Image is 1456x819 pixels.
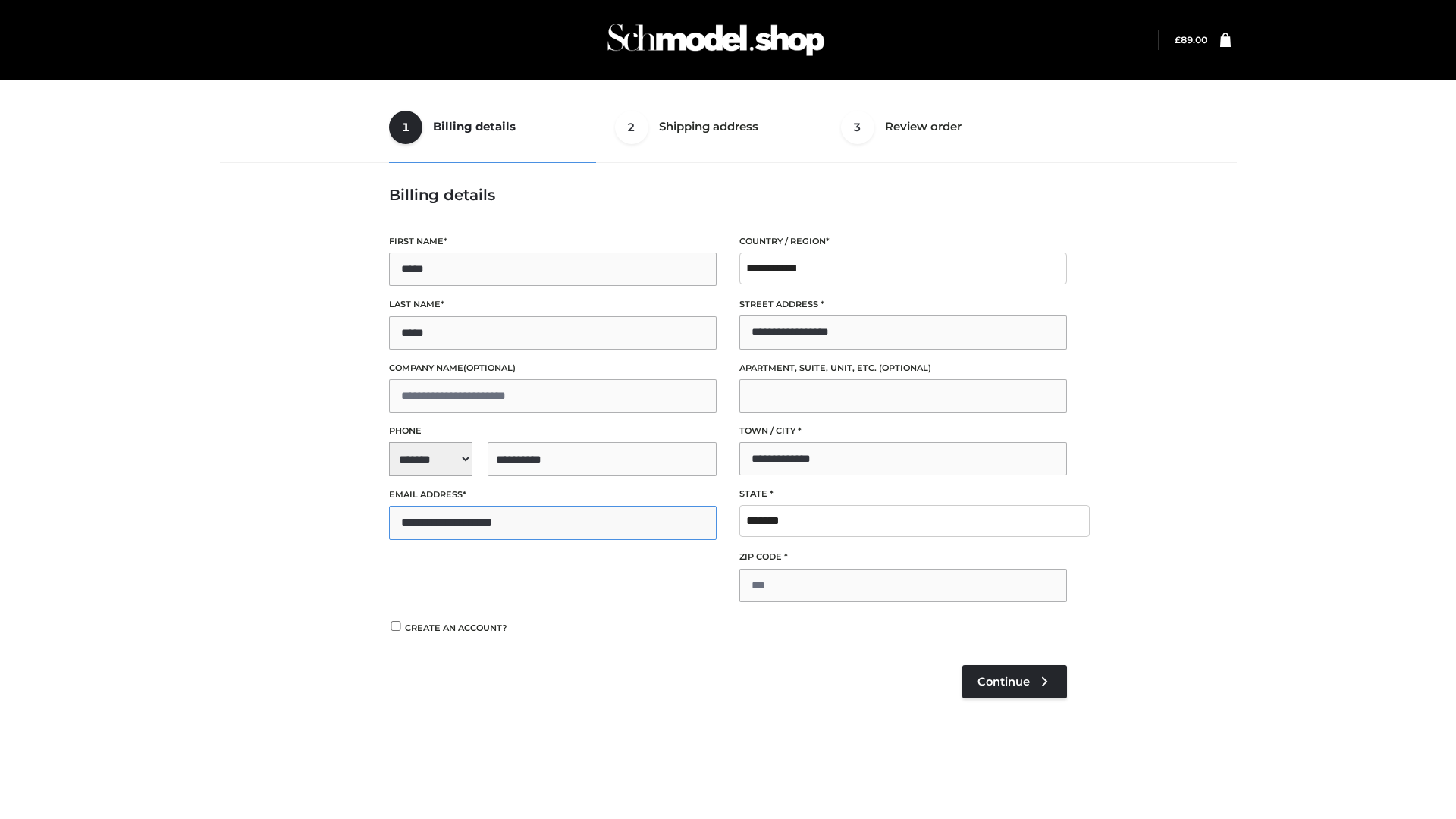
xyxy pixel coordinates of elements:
label: Last name [389,297,717,312]
span: £ [1175,34,1181,45]
a: Continue [962,665,1067,698]
a: £89.00 [1175,34,1207,45]
label: Phone [389,424,717,438]
span: (optional) [463,362,516,373]
span: (optional) [879,362,931,373]
label: Country / Region [739,234,1067,249]
bdi: 89.00 [1175,34,1207,45]
input: Create an account? [389,621,403,631]
label: Town / City [739,424,1067,438]
span: Create an account? [405,623,507,633]
label: ZIP Code [739,550,1067,564]
label: First name [389,234,717,249]
label: State [739,487,1067,501]
label: Company name [389,361,717,375]
span: Continue [977,675,1030,689]
label: Street address [739,297,1067,312]
label: Email address [389,488,717,502]
h3: Billing details [389,186,1067,204]
img: Schmodel Admin 964 [602,10,830,70]
label: Apartment, suite, unit, etc. [739,361,1067,375]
